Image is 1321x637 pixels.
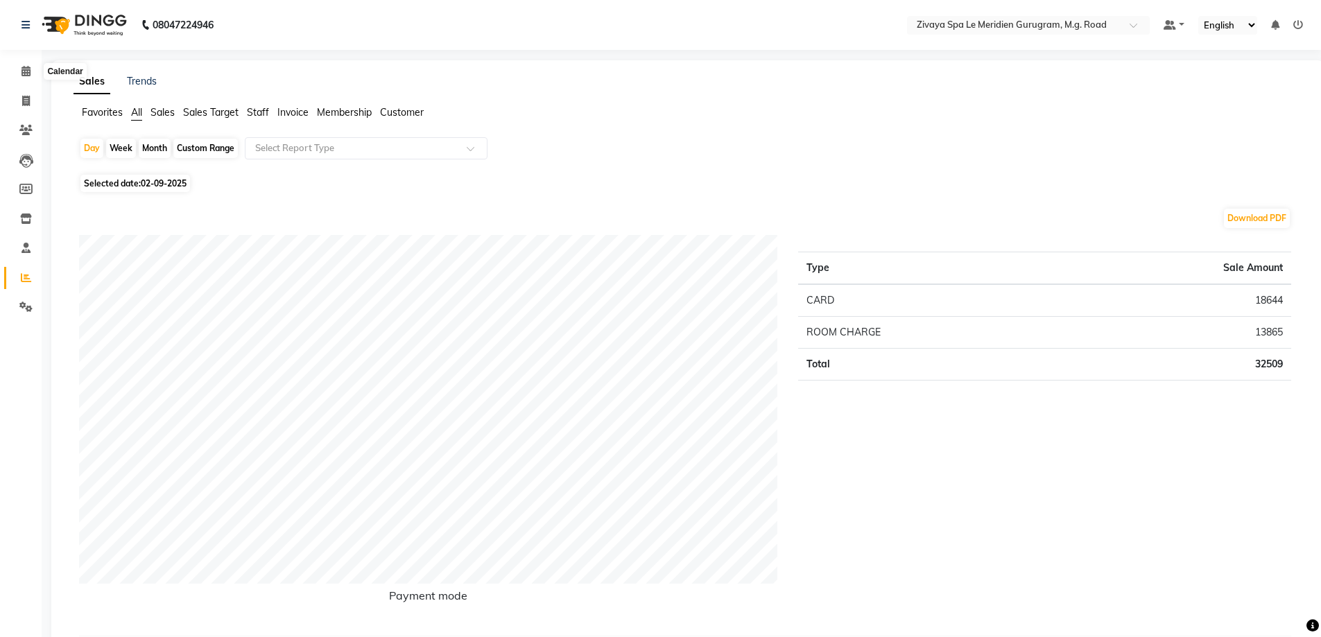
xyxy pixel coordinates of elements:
th: Type [798,252,1066,285]
div: Week [106,139,136,158]
td: Total [798,349,1066,381]
span: Membership [317,106,372,119]
span: Selected date: [80,175,190,192]
td: ROOM CHARGE [798,317,1066,349]
span: Favorites [82,106,123,119]
div: Calendar [44,63,86,80]
td: 13865 [1067,317,1291,349]
h6: Payment mode [79,589,777,608]
td: 32509 [1067,349,1291,381]
td: 18644 [1067,284,1291,317]
span: Sales Target [183,106,239,119]
span: Staff [247,106,269,119]
span: All [131,106,142,119]
span: Sales [150,106,175,119]
div: Custom Range [173,139,238,158]
span: Invoice [277,106,309,119]
b: 08047224946 [153,6,214,44]
button: Download PDF [1224,209,1290,228]
td: CARD [798,284,1066,317]
img: logo [35,6,130,44]
a: Trends [127,75,157,87]
th: Sale Amount [1067,252,1291,285]
div: Day [80,139,103,158]
span: Customer [380,106,424,119]
span: 02-09-2025 [141,178,187,189]
div: Month [139,139,171,158]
